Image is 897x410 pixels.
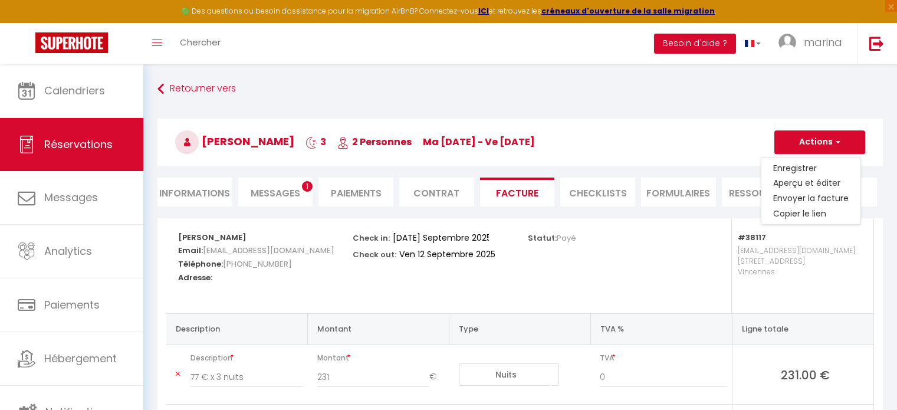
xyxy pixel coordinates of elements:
[180,36,221,48] span: Chercher
[480,178,555,206] li: Facture
[44,137,113,152] span: Réservations
[761,160,860,176] a: Enregistrer
[761,206,860,222] a: Copier le lien
[44,190,98,205] span: Messages
[761,191,860,206] a: Envoyer la facture
[44,83,105,98] span: Calendriers
[223,255,292,273] span: [PHONE_NUMBER]
[399,178,474,206] li: Contrat
[353,247,396,260] p: Check out:
[178,245,203,256] strong: Email:
[557,232,576,244] span: Payé
[44,351,117,366] span: Hébergement
[804,35,842,50] span: marina
[157,178,232,206] li: Informations
[423,135,535,149] span: ma [DATE] - ve [DATE]
[774,130,865,154] button: Actions
[305,135,326,149] span: 3
[722,178,797,206] li: Ressources
[478,6,489,16] a: ICI
[317,350,445,366] span: Montant
[600,350,727,366] span: TVA
[590,313,732,345] th: TVA %
[171,23,229,64] a: Chercher
[178,232,247,243] strong: [PERSON_NAME]
[203,242,334,259] span: [EMAIL_ADDRESS][DOMAIN_NAME]
[449,313,591,345] th: Type
[761,176,860,191] a: Aperçu et éditer
[35,32,108,53] img: Super Booking
[175,134,294,149] span: [PERSON_NAME]
[337,135,412,149] span: 2 Personnes
[778,34,796,51] img: ...
[738,232,766,243] strong: #38117
[641,178,716,206] li: FORMULAIRES
[44,297,100,312] span: Paiements
[190,350,303,366] span: Description
[541,6,715,16] a: créneaux d'ouverture de la salle migration
[302,181,313,192] span: 1
[353,230,390,244] p: Check in:
[738,242,862,301] p: [EMAIL_ADDRESS][DOMAIN_NAME] [STREET_ADDRESS] Vincennes
[869,36,884,51] img: logout
[178,272,212,283] strong: Adresse:
[742,366,869,383] span: 231.00 €
[732,313,873,345] th: Ligne totale
[166,313,308,345] th: Description
[44,244,92,258] span: Analytics
[429,366,445,388] span: €
[528,230,576,244] p: Statut:
[560,178,635,206] li: CHECKLISTS
[654,34,736,54] button: Besoin d'aide ?
[308,313,449,345] th: Montant
[157,78,883,100] a: Retourner vers
[770,23,857,64] a: ... marina
[318,178,393,206] li: Paiements
[251,186,300,200] span: Messages
[178,258,223,270] strong: Téléphone:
